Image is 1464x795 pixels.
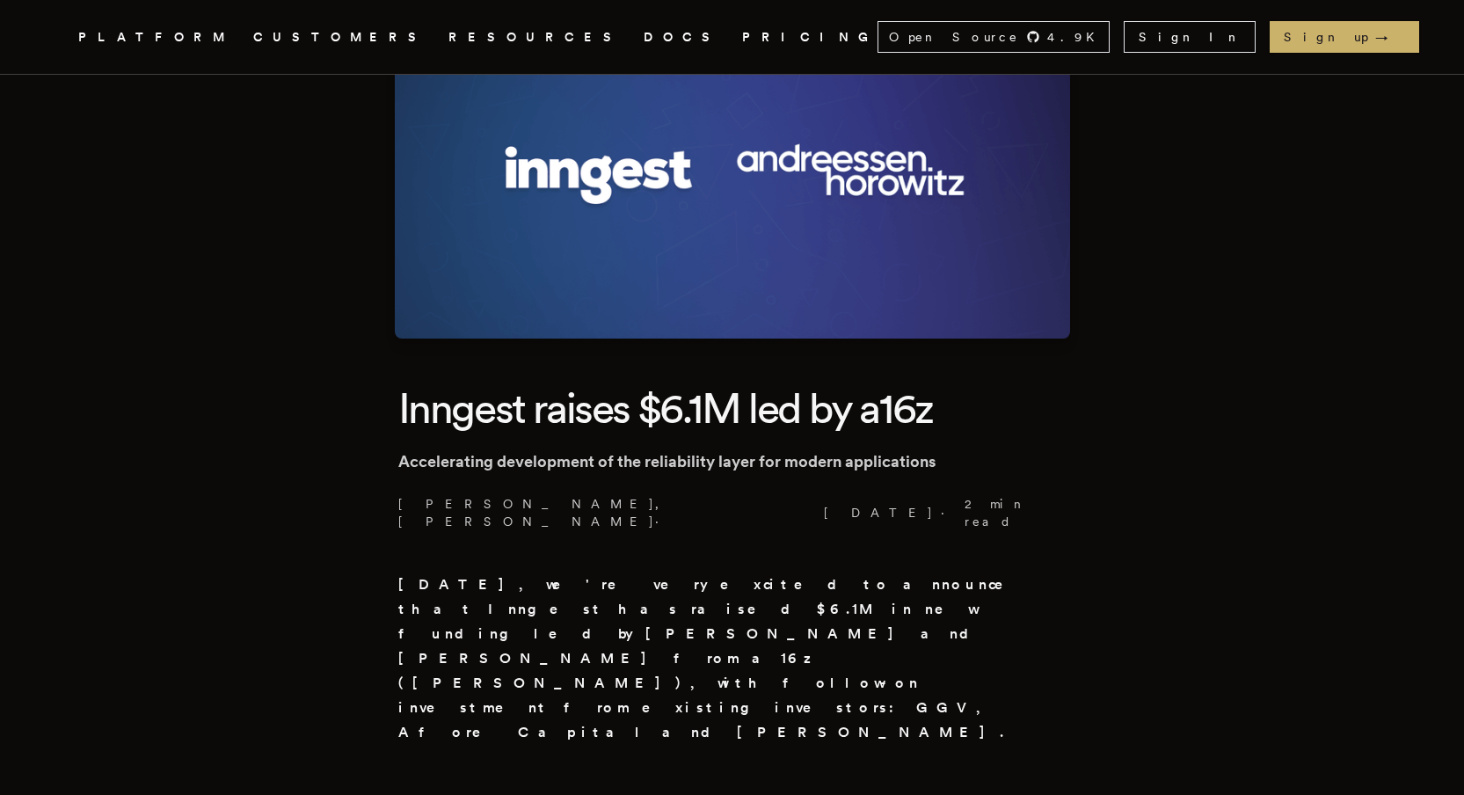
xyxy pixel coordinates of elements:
[1124,21,1256,53] a: Sign In
[448,26,623,48] button: RESOURCES
[889,28,1019,46] span: Open Source
[398,449,1067,474] p: Accelerating development of the reliability layer for modern applications
[253,26,427,48] a: CUSTOMERS
[819,504,934,521] span: [DATE]
[742,26,878,48] a: PRICING
[398,381,1067,435] h1: Inngest raises $6.1M led by a16z
[1047,28,1105,46] span: 4.9 K
[1375,28,1405,46] span: →
[398,576,1028,740] strong: [DATE], we're very excited to announce that Inngest has raised $6.1M in new funding led by [PERSO...
[398,495,1067,530] p: [PERSON_NAME], [PERSON_NAME] · ·
[1270,21,1419,53] a: Sign up
[965,495,1056,530] span: 2 min read
[395,1,1070,339] img: Featured image for Inngest raises $6.1M led by a16z blog post
[78,26,232,48] button: PLATFORM
[644,26,721,48] a: DOCS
